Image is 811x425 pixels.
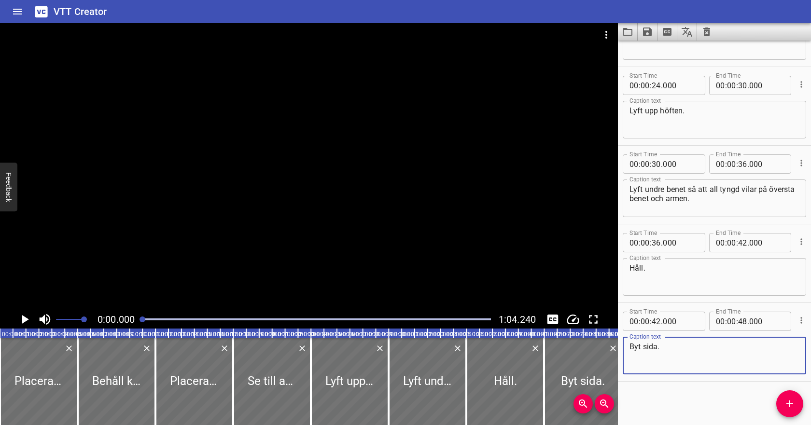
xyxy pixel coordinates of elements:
[451,342,464,355] button: Delete
[529,342,542,355] button: Delete
[585,331,612,338] text: 00:45.000
[727,154,736,174] input: 00
[629,185,799,212] textarea: Lyft undre benet så att all tyngd vilar på översta benet och armen.
[443,331,470,338] text: 00:34.000
[36,310,54,329] button: Toggle mute
[218,342,229,355] div: Delete Cue
[795,235,808,248] button: Cue Options
[736,154,738,174] span: :
[738,233,747,252] input: 42
[776,390,803,417] button: Add Cue
[119,331,146,338] text: 00:09.000
[170,331,197,338] text: 00:13.000
[795,157,808,169] button: Cue Options
[326,331,353,338] text: 00:25.000
[140,342,152,355] div: Delete Cue
[661,233,663,252] span: .
[391,331,418,338] text: 00:30.000
[235,331,262,338] text: 00:18.000
[352,331,379,338] text: 00:27.000
[300,331,327,338] text: 00:23.000
[738,76,747,95] input: 30
[641,154,650,174] input: 00
[736,76,738,95] span: :
[572,331,599,338] text: 00:44.000
[430,331,457,338] text: 00:33.000
[2,331,29,338] text: 00:00.000
[140,342,153,355] button: Delete
[481,331,508,338] text: 00:37.000
[747,76,749,95] span: .
[559,331,586,338] text: 00:43.000
[738,312,747,331] input: 48
[795,78,808,91] button: Cue Options
[451,342,462,355] div: Delete Cue
[28,331,55,338] text: 00:02.000
[638,23,657,41] button: Save captions to file
[652,154,661,174] input: 30
[15,310,34,329] button: Play/Pause
[339,331,366,338] text: 00:26.000
[63,342,74,355] div: Delete Cue
[661,312,663,331] span: .
[716,154,725,174] input: 00
[749,154,784,174] input: 000
[747,154,749,174] span: .
[697,23,716,41] button: Clear captions
[749,76,784,95] input: 000
[157,331,184,338] text: 00:12.000
[747,233,749,252] span: .
[747,312,749,331] span: .
[622,26,633,38] svg: Load captions from file
[374,342,386,355] button: Delete
[650,76,652,95] span: :
[795,151,806,176] div: Cue Options
[629,154,639,174] input: 00
[650,233,652,252] span: :
[607,342,619,355] button: Delete
[67,331,94,338] text: 00:05.000
[639,312,641,331] span: :
[639,76,641,95] span: :
[652,76,661,95] input: 24
[564,310,582,329] button: Change Playback Speed
[629,106,799,134] textarea: Lyft upp höften.
[652,233,661,252] input: 36
[725,76,727,95] span: :
[183,331,210,338] text: 00:14.000
[650,312,652,331] span: :
[641,76,650,95] input: 00
[629,263,799,291] textarea: Håll.
[313,331,340,338] text: 00:24.000
[365,331,392,338] text: 00:28.000
[494,331,521,338] text: 00:38.000
[296,342,307,355] div: Delete Cue
[296,342,308,355] button: Delete
[63,342,75,355] button: Delete
[727,312,736,331] input: 00
[657,23,677,41] button: Extract captions from video
[595,23,618,46] button: Video Options
[378,331,405,338] text: 00:29.000
[222,331,249,338] text: 00:17.000
[663,312,698,331] input: 000
[15,331,42,338] text: 00:01.000
[701,26,713,38] svg: Clear captions
[716,76,725,95] input: 00
[629,342,799,370] textarea: Byt sida.
[618,23,638,41] button: Load captions from file
[584,310,602,329] button: Toggle fullscreen
[93,331,120,338] text: 00:07.000
[261,331,288,338] text: 00:20.000
[738,154,747,174] input: 36
[725,312,727,331] span: :
[677,23,697,41] button: Translate captions
[248,331,275,338] text: 00:19.000
[663,233,698,252] input: 000
[98,314,135,325] span: 0:00.000
[573,394,593,413] button: Zoom In
[106,331,133,338] text: 00:08.000
[468,331,495,338] text: 00:36.000
[681,26,693,38] svg: Translate captions
[661,154,663,174] span: .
